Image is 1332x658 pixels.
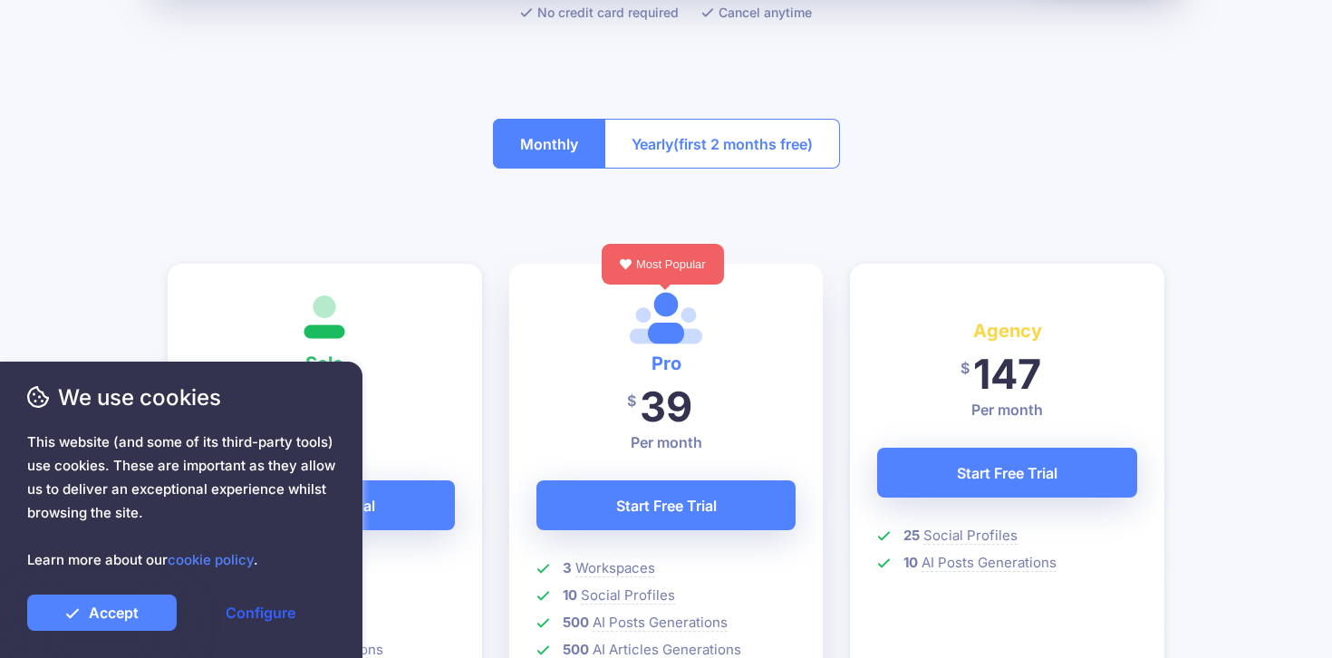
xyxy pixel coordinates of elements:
span: AI Posts Generations [922,554,1057,572]
b: 25 [903,527,920,544]
span: Workspaces [575,559,655,577]
span: $ [960,348,970,389]
div: Most Popular [602,244,724,285]
span: 39 [640,382,692,431]
span: Social Profiles [923,527,1018,545]
h4: Solo [195,349,455,378]
span: 147 [973,349,1041,399]
a: Accept [27,595,177,631]
li: Cancel anytime [701,1,812,24]
h4: Pro [536,349,796,378]
h4: Agency [877,316,1137,345]
b: 500 [563,614,589,631]
a: Start Free Trial [536,480,796,530]
a: Start Free Trial [877,448,1137,498]
span: $ [627,381,636,421]
a: Configure [186,595,335,631]
p: Per month [877,399,1137,421]
b: 10 [903,554,918,571]
button: Monthly [493,119,605,169]
li: No credit card required [520,1,679,24]
span: This website (and some of its third-party tools) use cookies. These are important as they allow u... [27,431,335,572]
span: AI Posts Generations [593,614,728,632]
span: Social Profiles [581,586,675,605]
b: 500 [563,641,589,658]
span: We use cookies [27,382,335,413]
b: 3 [563,559,572,576]
b: 10 [563,586,577,604]
a: cookie policy [168,551,254,568]
p: Per month [536,431,796,453]
span: (first 2 months free) [673,130,813,159]
button: Yearly(first 2 months free) [604,119,840,169]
